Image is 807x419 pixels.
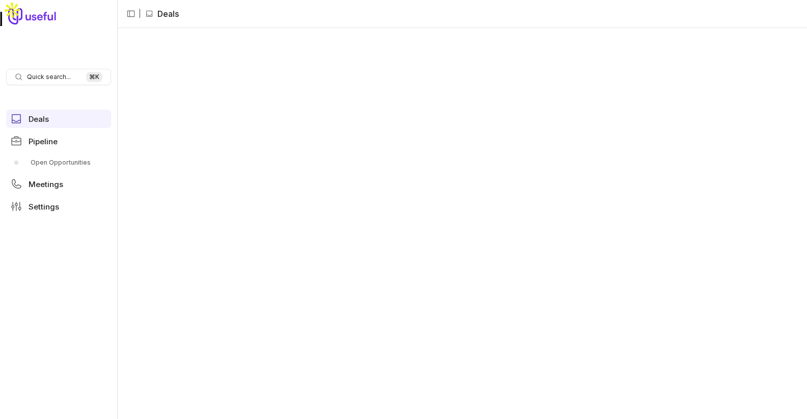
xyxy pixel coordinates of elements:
[29,138,58,145] span: Pipeline
[6,197,111,216] a: Settings
[6,110,111,128] a: Deals
[29,203,59,211] span: Settings
[6,175,111,193] a: Meetings
[29,180,63,188] span: Meetings
[6,154,111,171] div: Pipeline submenu
[6,132,111,150] a: Pipeline
[27,73,71,81] span: Quick search...
[6,154,111,171] a: Open Opportunities
[29,115,49,123] span: Deals
[86,72,102,82] kbd: ⌘ K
